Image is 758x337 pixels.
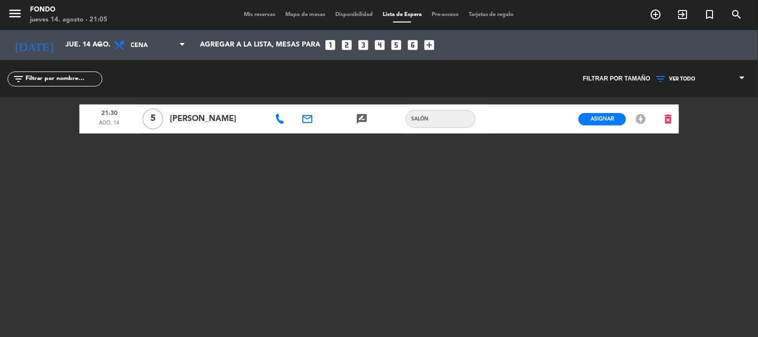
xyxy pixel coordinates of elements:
button: delete_forever [658,110,679,128]
button: Asignar [579,113,626,125]
span: Disponibilidad [330,12,378,17]
i: offline_bolt [635,113,647,125]
i: delete_forever [663,113,675,125]
span: Asignar [591,115,614,122]
i: looks_3 [357,38,370,51]
span: Tarjetas de regalo [464,12,519,17]
i: menu [7,6,22,21]
i: looks_two [340,38,353,51]
span: Pre-acceso [427,12,464,17]
button: menu [7,6,22,24]
button: offline_bolt [632,112,650,125]
span: Mapa de mesas [280,12,330,17]
i: add_circle_outline [650,8,662,20]
i: add_box [423,38,436,51]
div: jueves 14. agosto - 21:05 [30,15,107,25]
i: [DATE] [7,34,60,56]
i: rate_review [356,113,368,125]
span: 21:30 [83,106,136,119]
i: looks_6 [406,38,419,51]
i: email [302,113,314,125]
input: Filtrar por nombre... [24,73,102,84]
span: Agregar a la lista, mesas para [200,41,320,49]
i: looks_5 [390,38,403,51]
i: arrow_drop_down [93,39,105,51]
i: looks_4 [373,38,386,51]
span: VER TODO [670,76,696,82]
span: SALÓN [406,115,433,123]
span: ago. 14 [83,119,136,132]
span: Mis reservas [239,12,280,17]
i: turned_in_not [704,8,716,20]
span: [PERSON_NAME] [170,112,263,125]
i: search [731,8,743,20]
i: filter_list [12,73,24,85]
span: 5 [142,108,163,129]
span: Lista de Espera [378,12,427,17]
span: Cena [131,36,178,55]
i: looks_one [324,38,337,51]
div: Fondo [30,5,107,15]
i: exit_to_app [677,8,689,20]
span: Filtrar por tamaño [583,74,651,84]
